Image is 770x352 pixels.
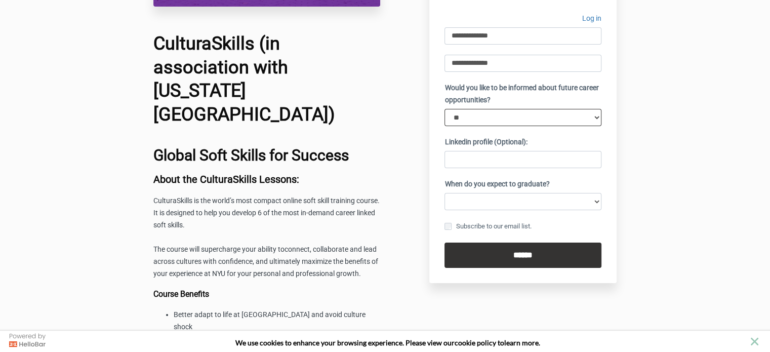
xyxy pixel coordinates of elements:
label: Linkedin profile (Optional): [444,136,527,148]
label: Would you like to be informed about future career opportunities? [444,82,601,106]
button: close [748,335,761,348]
b: Global Soft Skills for Success [153,146,349,164]
h3: About the CulturaSkills Lessons: [153,174,380,185]
span: We use cookies to enhance your browsing experience. Please view our [235,338,455,347]
a: Log in [582,13,601,27]
span: CulturaSkills is the world’s most compact online soft skill training course. It is designed to he... [153,197,380,229]
span: The course will supercharge your ability to [153,245,285,253]
b: Course Benefits [153,289,209,299]
label: When do you expect to graduate? [444,178,549,190]
h1: CulturaSkills (in association with [US_STATE][GEOGRAPHIC_DATA]) [153,32,380,127]
label: Subscribe to our email list. [444,221,531,232]
a: cookie policy [455,338,496,347]
input: Subscribe to our email list. [444,223,452,230]
strong: to [498,338,504,347]
span: connect, collaborate and lead across cultures with confidence, and ultimately maximize the benefi... [153,245,378,278]
span: Better adapt to life at [GEOGRAPHIC_DATA] and avoid culture shock [174,310,366,331]
span: learn more. [504,338,540,347]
